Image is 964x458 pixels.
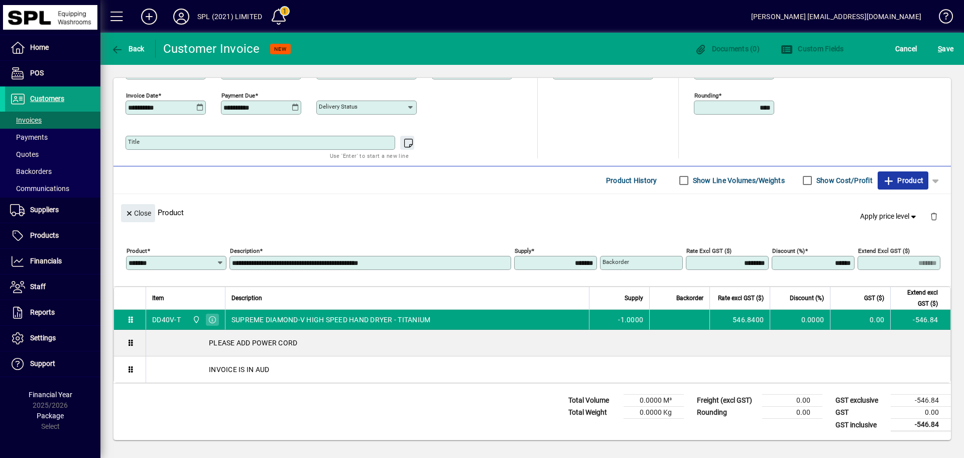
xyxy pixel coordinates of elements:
[692,40,762,58] button: Documents (0)
[100,40,156,58] app-page-header-button: Back
[128,138,140,145] mat-label: Title
[694,45,760,53] span: Documents (0)
[5,300,100,325] a: Reports
[5,180,100,197] a: Communications
[127,247,147,254] mat-label: Product
[691,175,785,186] label: Show Line Volumes/Weights
[830,310,890,330] td: 0.00
[790,293,824,304] span: Discount (%)
[111,45,145,53] span: Back
[230,247,260,254] mat-label: Description
[5,129,100,146] a: Payments
[716,315,764,325] div: 546.8400
[221,92,255,99] mat-label: Payment due
[152,315,181,325] div: DD40V-T
[5,249,100,274] a: Financials
[113,194,951,231] div: Product
[891,407,951,419] td: 0.00
[5,223,100,248] a: Products
[190,314,201,325] span: SPL (2021) Limited
[152,293,164,304] span: Item
[860,211,918,222] span: Apply price level
[30,43,49,51] span: Home
[686,247,732,254] mat-label: Rate excl GST ($)
[922,212,946,221] app-page-header-button: Delete
[922,204,946,228] button: Delete
[319,103,357,110] mat-label: Delivery status
[5,351,100,377] a: Support
[330,150,409,161] mat-hint: Use 'Enter' to start a new line
[146,330,950,356] div: PLEASE ADD POWER CORD
[5,326,100,351] a: Settings
[624,407,684,419] td: 0.0000 Kg
[5,112,100,129] a: Invoices
[891,419,951,431] td: -546.84
[893,40,920,58] button: Cancel
[5,274,100,300] a: Staff
[165,8,197,26] button: Profile
[30,69,44,77] span: POS
[718,293,764,304] span: Rate excl GST ($)
[163,41,260,57] div: Customer Invoice
[772,247,805,254] mat-label: Discount (%)
[121,204,155,222] button: Close
[30,206,59,214] span: Suppliers
[938,41,953,57] span: ave
[895,41,917,57] span: Cancel
[5,163,100,180] a: Backorders
[692,407,762,419] td: Rounding
[274,46,287,52] span: NEW
[5,146,100,163] a: Quotes
[694,92,718,99] mat-label: Rounding
[125,205,151,222] span: Close
[30,283,46,291] span: Staff
[30,359,55,368] span: Support
[126,92,158,99] mat-label: Invoice date
[676,293,703,304] span: Backorder
[30,334,56,342] span: Settings
[602,258,629,265] mat-label: Backorder
[762,395,822,407] td: 0.00
[938,45,942,53] span: S
[29,391,72,399] span: Financial Year
[133,8,165,26] button: Add
[751,9,921,25] div: [PERSON_NAME] [EMAIL_ADDRESS][DOMAIN_NAME]
[30,308,55,316] span: Reports
[10,133,48,141] span: Payments
[891,395,951,407] td: -546.84
[10,116,42,124] span: Invoices
[30,95,64,103] span: Customers
[830,395,891,407] td: GST exclusive
[10,150,39,158] span: Quotes
[37,412,64,420] span: Package
[606,172,657,189] span: Product History
[897,287,938,309] span: Extend excl GST ($)
[692,395,762,407] td: Freight (excl GST)
[858,247,910,254] mat-label: Extend excl GST ($)
[625,293,643,304] span: Supply
[30,257,62,265] span: Financials
[762,407,822,419] td: 0.00
[10,167,52,175] span: Backorders
[624,395,684,407] td: 0.0000 M³
[602,171,661,190] button: Product History
[931,2,951,35] a: Knowledge Base
[778,40,847,58] button: Custom Fields
[781,45,844,53] span: Custom Fields
[10,185,69,193] span: Communications
[770,310,830,330] td: 0.0000
[856,208,922,226] button: Apply price level
[5,61,100,86] a: POS
[118,208,158,217] app-page-header-button: Close
[883,172,923,189] span: Product
[890,310,950,330] td: -546.84
[864,293,884,304] span: GST ($)
[563,395,624,407] td: Total Volume
[618,315,643,325] span: -1.0000
[231,293,262,304] span: Description
[231,315,431,325] span: SUPREME DIAMOND-V HIGH SPEED HAND DRYER - TITANIUM
[515,247,531,254] mat-label: Supply
[5,198,100,223] a: Suppliers
[935,40,956,58] button: Save
[814,175,873,186] label: Show Cost/Profit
